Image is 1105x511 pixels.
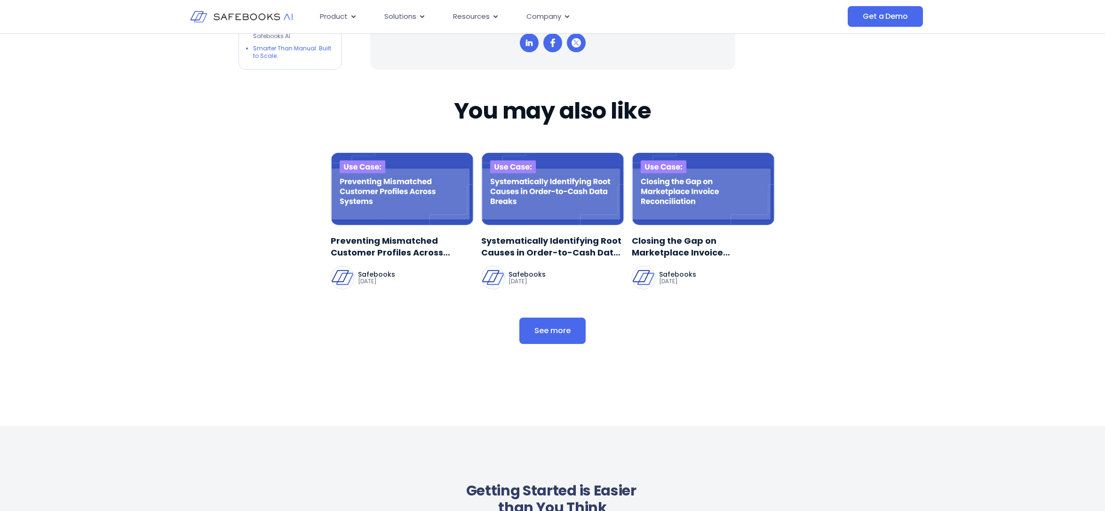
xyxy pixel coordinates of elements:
[526,11,561,22] span: Company
[331,266,354,289] img: Safebooks
[659,278,696,285] p: [DATE]
[509,278,546,285] p: [DATE]
[358,278,395,285] p: [DATE]
[632,152,775,225] img: Marketplace_Invoice_Reconciliation-1746002387472.png
[659,271,696,278] p: Safebooks
[454,98,652,124] h2: You may also like
[384,11,416,22] span: Solutions
[863,12,907,21] span: Get a Demo
[509,271,546,278] p: Safebooks
[519,318,586,344] a: See more
[632,235,775,258] a: Closing the Gap on Marketplace Invoice Reconciliation
[453,11,490,22] span: Resources
[320,11,348,22] span: Product
[312,8,754,26] div: Menu Toggle
[312,8,754,26] nav: Menu
[253,45,332,60] li: Smarter Than Manual. Built to Scale.
[331,152,474,225] img: Preventing_Mismatched_Customer_Profiles-1748168056633.png
[481,235,624,258] a: Systematically Identifying Root Causes in Order-to-Cash Data Breaks
[481,152,624,225] img: Root_Causes_in_OrdertoCash_Data-1745497589120.png
[358,271,395,278] p: Safebooks
[331,235,474,258] a: Preventing Mismatched Customer Profiles Across Systems
[632,266,655,289] img: Safebooks
[482,266,504,289] img: Safebooks
[848,6,922,27] a: Get a Demo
